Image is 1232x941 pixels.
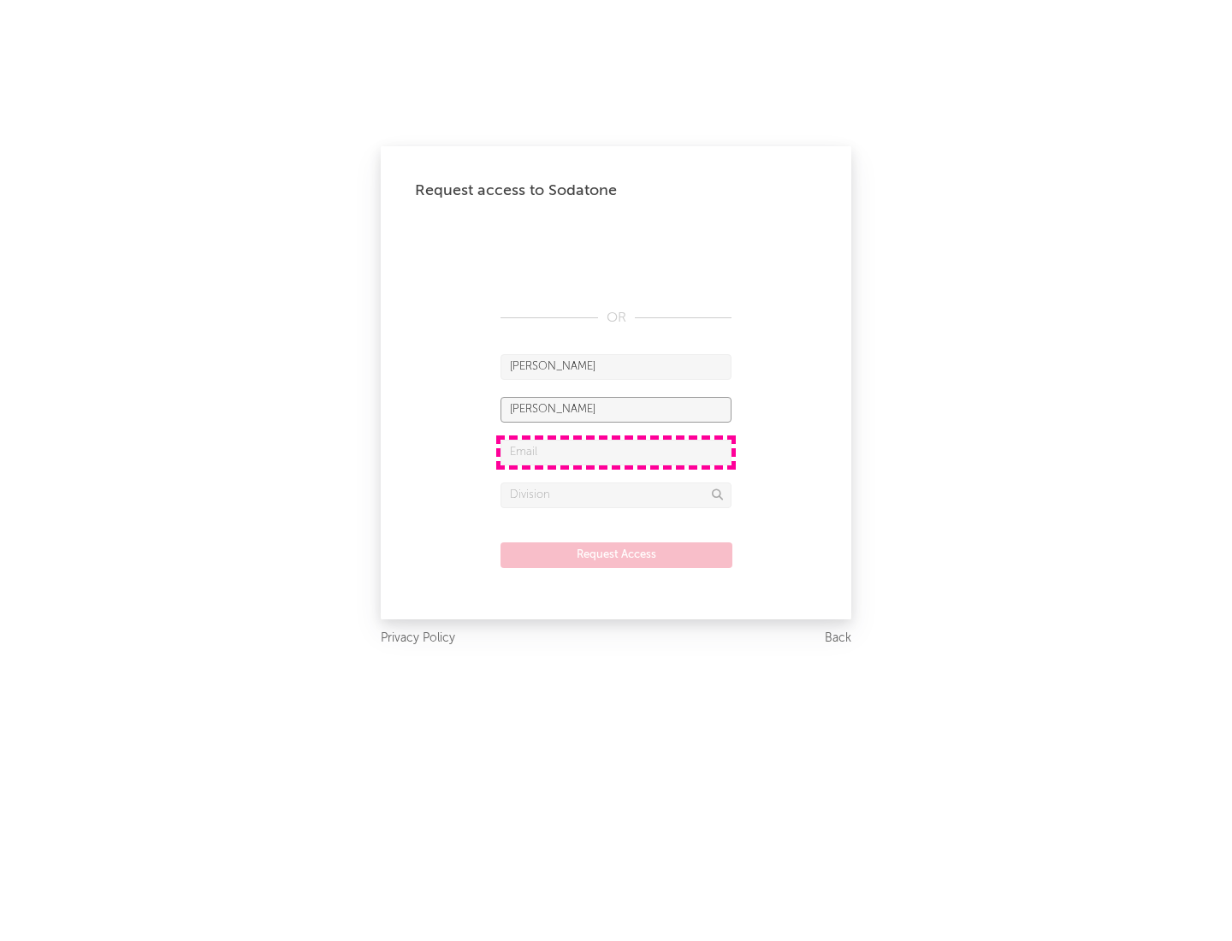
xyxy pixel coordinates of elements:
[500,308,731,328] div: OR
[500,542,732,568] button: Request Access
[825,628,851,649] a: Back
[500,440,731,465] input: Email
[415,181,817,201] div: Request access to Sodatone
[500,354,731,380] input: First Name
[500,482,731,508] input: Division
[381,628,455,649] a: Privacy Policy
[500,397,731,423] input: Last Name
